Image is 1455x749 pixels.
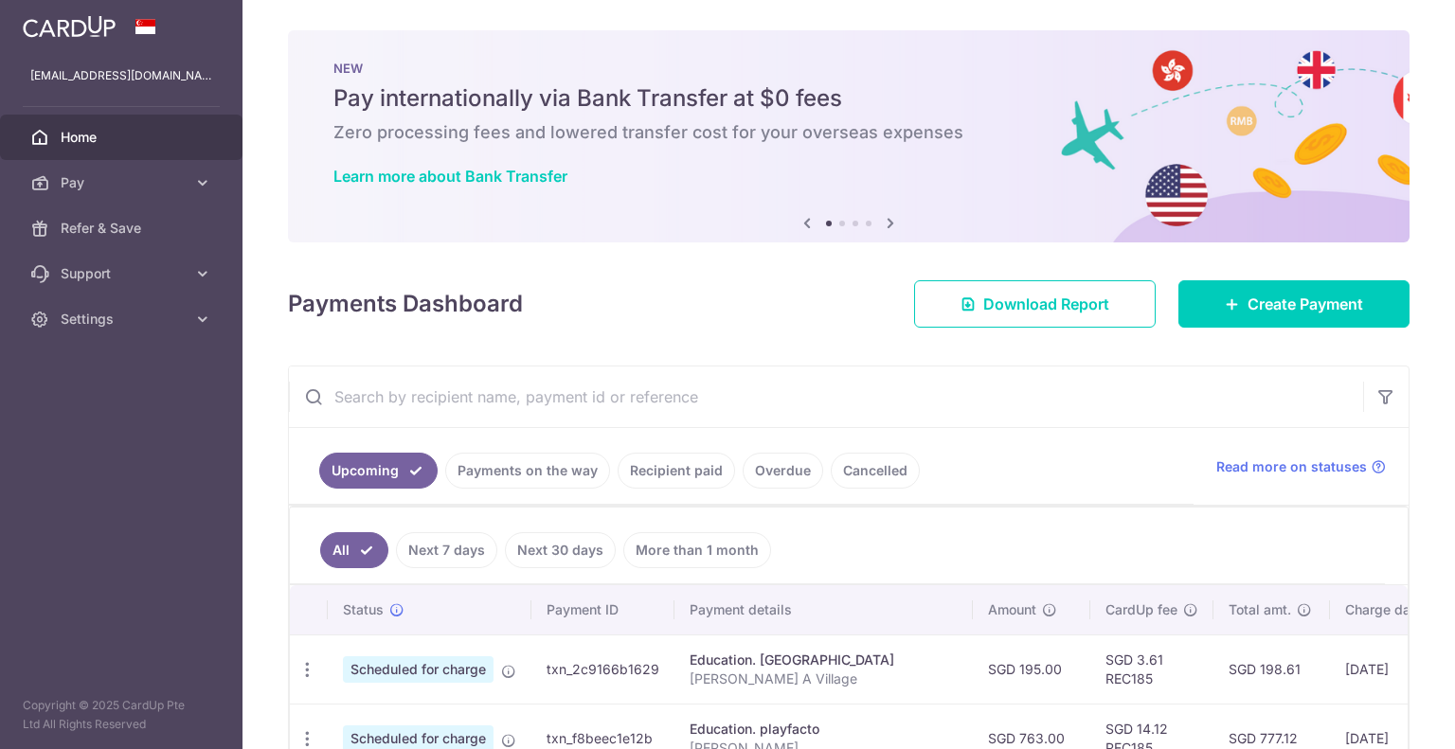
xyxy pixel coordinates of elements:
h6: Zero processing fees and lowered transfer cost for your overseas expenses [333,121,1364,144]
div: Education. playfacto [690,720,958,739]
td: SGD 195.00 [973,634,1090,704]
th: Payment ID [531,585,674,634]
h5: Pay internationally via Bank Transfer at $0 fees [333,83,1364,114]
span: Amount [988,600,1036,619]
a: More than 1 month [623,532,771,568]
a: Next 7 days [396,532,497,568]
span: Total amt. [1229,600,1291,619]
a: Read more on statuses [1216,457,1386,476]
th: Payment details [674,585,973,634]
a: Cancelled [831,453,920,489]
h4: Payments Dashboard [288,287,523,321]
span: Pay [61,173,186,192]
span: Settings [61,310,186,329]
a: Payments on the way [445,453,610,489]
a: Learn more about Bank Transfer [333,167,567,186]
td: SGD 198.61 [1213,634,1330,704]
span: Create Payment [1248,293,1363,315]
span: Status [343,600,384,619]
span: CardUp fee [1105,600,1177,619]
td: txn_2c9166b1629 [531,634,674,704]
p: [PERSON_NAME] A Village [690,669,958,688]
span: Refer & Save [61,219,186,238]
a: Download Report [914,280,1156,328]
div: Education. [GEOGRAPHIC_DATA] [690,651,958,669]
a: Next 30 days [505,532,616,568]
img: Bank transfer banner [288,30,1410,242]
input: Search by recipient name, payment id or reference [289,366,1363,427]
td: SGD 3.61 REC185 [1090,634,1213,704]
span: Download Report [983,293,1109,315]
img: CardUp [23,15,116,38]
a: All [320,532,388,568]
p: NEW [333,61,1364,76]
span: Support [61,264,186,283]
span: Home [61,128,186,147]
a: Overdue [743,453,823,489]
span: Read more on statuses [1216,457,1367,476]
a: Upcoming [319,453,438,489]
span: Charge date [1345,600,1423,619]
p: [EMAIL_ADDRESS][DOMAIN_NAME] [30,66,212,85]
a: Recipient paid [618,453,735,489]
span: Scheduled for charge [343,656,494,683]
a: Create Payment [1178,280,1410,328]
